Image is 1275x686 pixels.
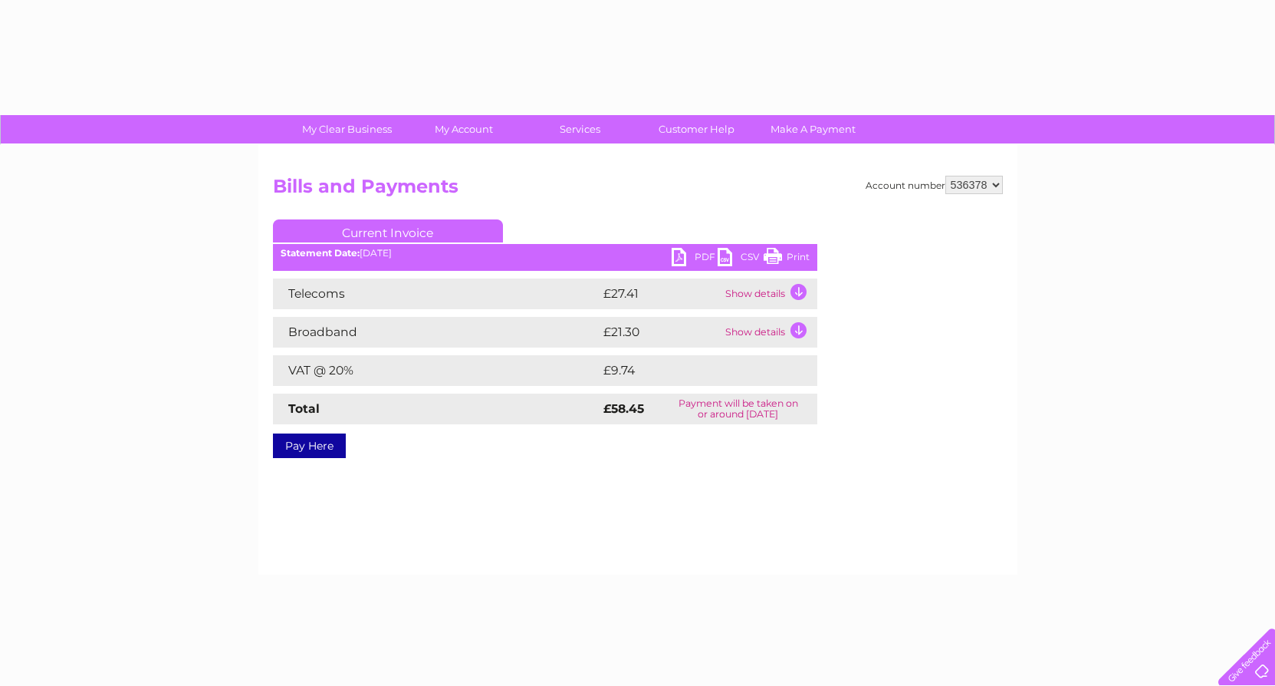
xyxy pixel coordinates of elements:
[600,317,721,348] td: £21.30
[273,279,600,309] td: Telecoms
[672,248,718,270] a: PDF
[750,115,876,143] a: Make A Payment
[273,248,817,259] div: [DATE]
[866,176,1003,194] div: Account number
[273,434,346,458] a: Pay Here
[400,115,527,143] a: My Account
[721,279,817,309] td: Show details
[603,401,644,416] strong: £58.45
[764,248,810,270] a: Print
[273,219,503,242] a: Current Invoice
[517,115,643,143] a: Services
[600,355,781,386] td: £9.74
[633,115,760,143] a: Customer Help
[721,317,817,348] td: Show details
[284,115,410,143] a: My Clear Business
[273,355,600,386] td: VAT @ 20%
[718,248,764,270] a: CSV
[600,279,721,309] td: £27.41
[273,317,600,348] td: Broadband
[281,247,360,259] b: Statement Date:
[273,176,1003,205] h2: Bills and Payments
[659,394,817,424] td: Payment will be taken on or around [DATE]
[288,401,320,416] strong: Total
